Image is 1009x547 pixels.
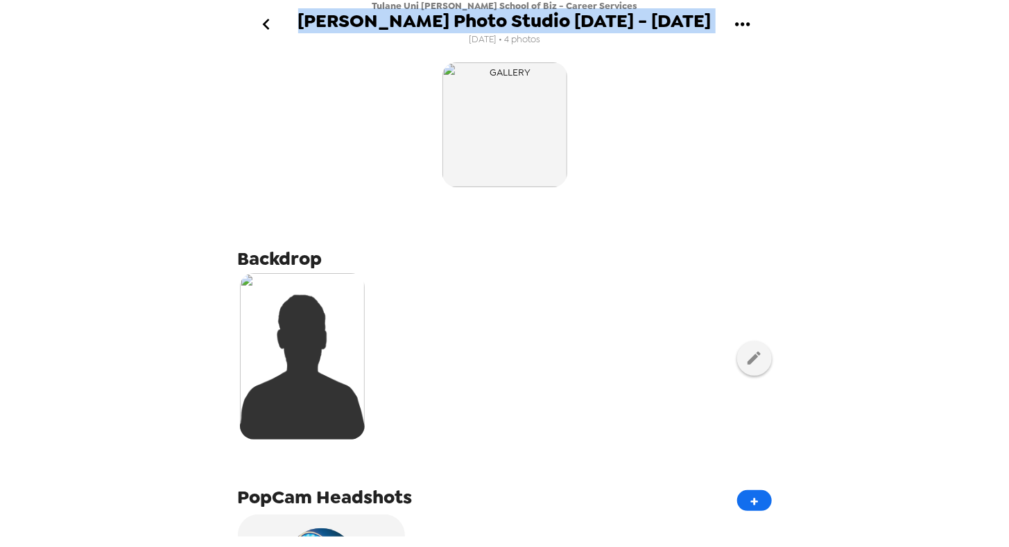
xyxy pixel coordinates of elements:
[238,246,322,271] span: Backdrop
[469,31,540,49] span: [DATE] • 4 photos
[244,2,289,47] button: go back
[721,2,766,47] button: gallery menu
[298,12,712,31] span: [PERSON_NAME] Photo Studio [DATE] - [DATE]
[240,273,365,440] img: silhouette
[442,62,567,187] img: gallery
[238,485,413,510] span: PopCam Headshots
[737,490,772,511] button: +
